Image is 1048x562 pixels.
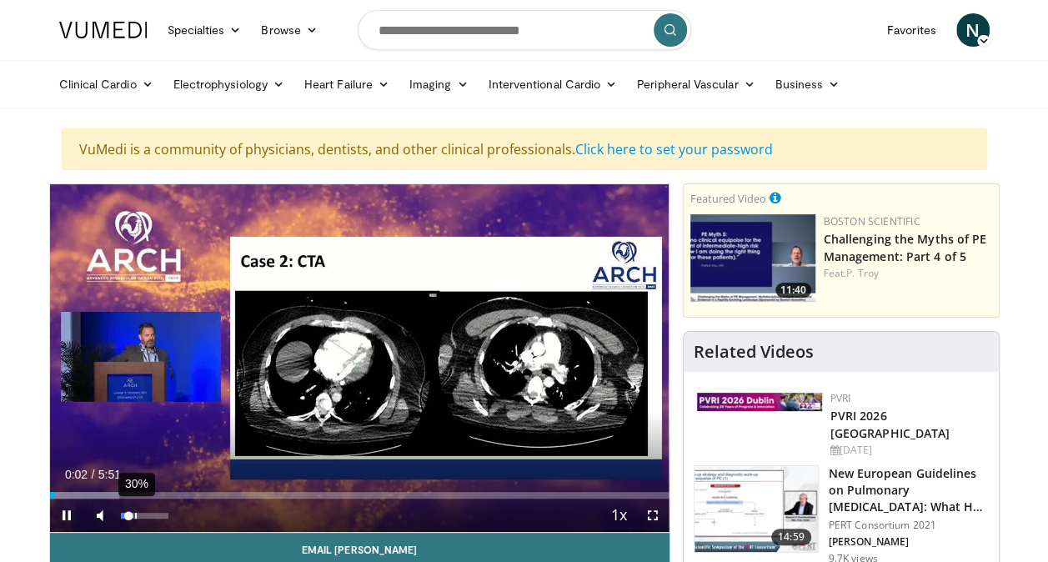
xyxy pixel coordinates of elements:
[49,68,163,101] a: Clinical Cardio
[59,22,148,38] img: VuMedi Logo
[830,391,851,405] a: PVRI
[694,466,818,553] img: 0c0338ca-5dd8-4346-a5ad-18bcc17889a0.150x105_q85_crop-smart_upscale.jpg
[83,499,117,532] button: Mute
[694,342,814,362] h4: Related Videos
[829,519,989,532] p: PERT Consortium 2021
[877,13,946,47] a: Favorites
[829,465,989,515] h3: New European Guidelines on Pulmonary [MEDICAL_DATA]: What Has Changed and …
[765,68,850,101] a: Business
[92,468,95,481] span: /
[830,443,985,458] div: [DATE]
[824,231,987,264] a: Challenging the Myths of PE Management: Part 4 of 5
[829,535,989,549] p: [PERSON_NAME]
[50,492,669,499] div: Progress Bar
[62,128,987,170] div: VuMedi is a community of physicians, dentists, and other clinical professionals.
[399,68,479,101] a: Imaging
[771,529,811,545] span: 14:59
[50,184,669,533] video-js: Video Player
[158,13,252,47] a: Specialties
[636,499,669,532] button: Fullscreen
[358,10,691,50] input: Search topics, interventions
[824,214,920,228] a: Boston Scientific
[846,266,879,280] a: P. Troy
[690,214,815,302] img: d5b042fb-44bd-4213-87e0-b0808e5010e8.150x105_q85_crop-smart_upscale.jpg
[690,191,766,206] small: Featured Video
[65,468,88,481] span: 0:02
[956,13,990,47] a: N
[98,468,121,481] span: 5:51
[121,513,168,519] div: Volume Level
[479,68,628,101] a: Interventional Cardio
[824,266,992,281] div: Feat.
[830,408,950,441] a: PVRI 2026 [GEOGRAPHIC_DATA]
[163,68,294,101] a: Electrophysiology
[627,68,765,101] a: Peripheral Vascular
[697,393,822,411] img: 33783847-ac93-4ca7-89f8-ccbd48ec16ca.webp.150x105_q85_autocrop_double_scale_upscale_version-0.2.jpg
[575,140,773,158] a: Click here to set your password
[603,499,636,532] button: Playback Rate
[690,214,815,302] a: 11:40
[251,13,328,47] a: Browse
[50,499,83,532] button: Pause
[775,283,811,298] span: 11:40
[294,68,399,101] a: Heart Failure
